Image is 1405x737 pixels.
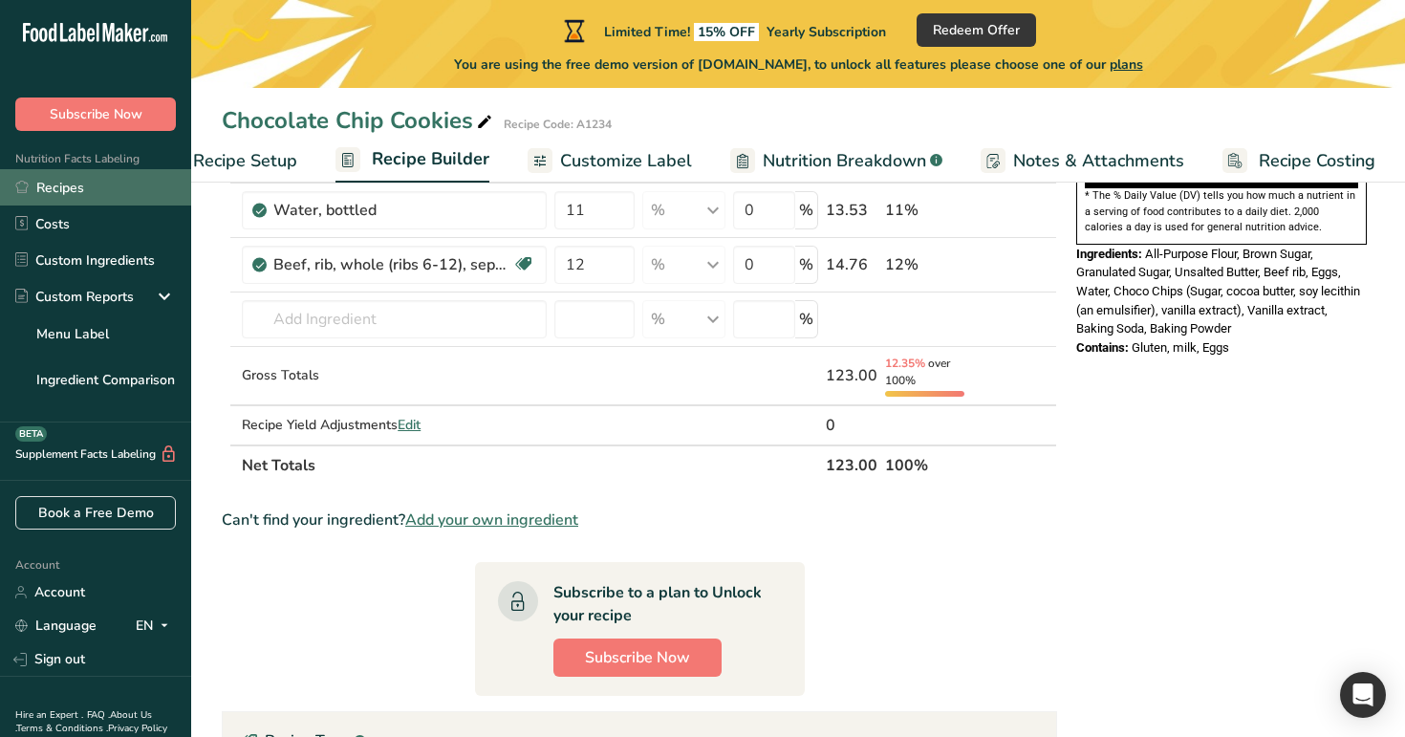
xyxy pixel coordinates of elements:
a: Terms & Conditions . [16,722,108,735]
span: Ingredients: [1076,247,1142,261]
section: * The % Daily Value (DV) tells you how much a nutrient in a serving of food contributes to a dail... [1085,188,1358,235]
span: You are using the free demo version of [DOMAIN_NAME], to unlock all features please choose one of... [454,54,1143,75]
div: Gross Totals [242,365,547,385]
a: Recipe Setup [157,140,297,183]
span: Recipe Builder [372,146,489,172]
span: Edit [398,416,421,434]
span: Nutrition Breakdown [763,148,926,174]
span: Subscribe Now [585,646,690,669]
span: Gluten, milk, Eggs [1132,340,1229,355]
div: Limited Time! [560,19,886,42]
div: EN [136,615,176,638]
a: Book a Free Demo [15,496,176,530]
a: Language [15,609,97,642]
span: plans [1110,55,1143,74]
div: 14.76 [826,253,877,276]
div: 13.53 [826,199,877,222]
a: Hire an Expert . [15,708,83,722]
div: Chocolate Chip Cookies [222,103,496,138]
span: Subscribe Now [50,104,142,124]
div: Can't find your ingredient? [222,509,1057,531]
span: 12.35% [885,356,925,371]
a: Nutrition Breakdown [730,140,942,183]
div: Custom Reports [15,287,134,307]
span: Add your own ingredient [405,509,578,531]
a: About Us . [15,708,152,735]
th: 100% [881,444,970,485]
a: Notes & Attachments [981,140,1184,183]
span: Contains: [1076,340,1129,355]
div: Recipe Code: A1234 [504,116,612,133]
span: Recipe Setup [193,148,297,174]
th: 123.00 [822,444,881,485]
span: Yearly Subscription [767,23,886,41]
span: Customize Label [560,148,692,174]
span: Recipe Costing [1259,148,1375,174]
div: BETA [15,426,47,442]
div: 123.00 [826,364,877,387]
button: Subscribe Now [553,639,722,677]
a: Privacy Policy [108,722,167,735]
div: Water, bottled [273,199,512,222]
span: 15% OFF [694,23,759,41]
div: Recipe Yield Adjustments [242,415,547,435]
a: Customize Label [528,140,692,183]
th: Net Totals [238,444,822,485]
div: 11% [885,199,966,222]
button: Redeem Offer [917,13,1036,47]
button: Subscribe Now [15,98,176,131]
a: FAQ . [87,708,110,722]
div: 12% [885,253,966,276]
input: Add Ingredient [242,300,547,338]
a: Recipe Costing [1222,140,1375,183]
span: Notes & Attachments [1013,148,1184,174]
div: Beef, rib, whole (ribs 6-12), separable lean and fat, trimmed to 1/8" fat, choice, raw [273,253,512,276]
a: Recipe Builder [335,138,489,184]
div: Subscribe to a plan to Unlock your recipe [553,581,767,627]
div: Open Intercom Messenger [1340,672,1386,718]
span: Redeem Offer [933,20,1020,40]
span: over 100% [885,356,950,388]
span: All-Purpose Flour, Brown Sugar, Granulated Sugar, Unsalted Butter, Beef rib, Eggs, Water, Choco C... [1076,247,1360,336]
div: 0 [826,414,877,437]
